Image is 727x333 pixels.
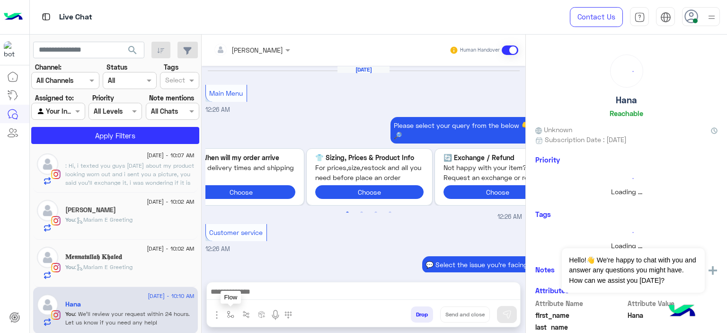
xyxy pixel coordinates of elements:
[37,153,58,175] img: defaultAdmin.png
[51,170,61,179] img: Instagram
[92,93,114,103] label: Priority
[65,216,75,223] span: You
[59,11,92,24] p: Live Chat
[75,263,133,270] span: : Mariam E Greeting
[535,286,569,295] h6: Attributes
[148,292,194,300] span: [DATE] - 10:10 AM
[239,306,254,322] button: Trigger scenario
[65,300,81,308] h5: Hana
[211,309,222,321] img: send attachment
[628,310,718,320] span: Hana
[610,109,643,117] h6: Reachable
[147,198,194,206] span: [DATE] - 10:02 AM
[357,208,366,217] button: 2 of 2
[223,306,239,322] button: select flow
[164,75,185,87] div: Select
[106,62,127,72] label: Status
[205,106,230,113] span: 12:26 AM
[35,93,74,103] label: Assigned to:
[343,208,352,217] button: 1 of 2
[371,208,381,217] button: 3 of 2
[613,57,640,85] div: loading...
[545,135,627,144] span: Subscription Date : [DATE]
[634,12,645,23] img: tab
[65,310,190,326] span: We’ll review your request within 24 hours. Let us know if you need any help!
[422,256,532,273] p: 26/8/2025, 12:26 AM
[337,66,390,73] h6: [DATE]
[665,295,699,328] img: hulul-logo.png
[37,247,58,268] img: defaultAdmin.png
[616,95,637,106] h5: Hana
[35,62,62,72] label: Channel:
[51,216,61,225] img: Instagram
[284,311,292,319] img: make a call
[443,153,552,162] p: Exchange / Refund 🔄
[37,294,58,315] img: defaultAdmin.png
[149,93,194,103] label: Note mentions
[258,311,266,318] img: create order
[562,248,704,293] span: Hello!👋 We're happy to chat with you and answer any questions you might have. How can we assist y...
[187,185,295,199] button: Choose
[40,11,52,23] img: tab
[535,210,718,218] h6: Tags
[611,188,642,196] span: Loading ...
[187,153,295,162] p: When will my order arrive? 🚚
[660,12,671,23] img: tab
[538,170,715,187] div: loading...
[315,162,424,183] span: For prices,size,restock and all you need before place an order
[706,11,718,23] img: profile
[628,298,718,308] span: Attribute Value
[440,306,490,323] button: Send and close
[242,311,250,318] img: Trigger scenario
[164,62,178,72] label: Tags
[270,309,281,321] img: send voice note
[443,185,552,199] button: Choose
[209,228,263,236] span: Customer service
[65,162,194,203] span: Hi, i texted you guys on sunday about my product looking worn out and i sent you a picture, you s...
[209,89,243,97] span: Main Menu
[65,310,75,317] span: You
[65,253,122,261] h5: 𝐌𝖊𝖓𝖓𝖆𝖙𝖚𝖑𝖑𝖆𝖍 𝐊𝖍𝖆𝖑𝖊𝐝
[37,200,58,221] img: defaultAdmin.png
[385,208,395,217] button: 4 of 2
[538,224,715,241] div: loading...
[51,310,61,320] img: Instagram
[75,216,133,223] span: : Mariam E Greeting
[535,322,626,332] span: last_name
[709,266,717,275] img: add
[4,41,21,58] img: 317874714732967
[497,213,522,222] span: 12:26 AM
[205,245,230,252] span: 12:26 AM
[535,298,626,308] span: Attribute Name
[315,153,424,162] p: Sizing, Prices & Product Info 👕
[254,306,270,322] button: create order
[630,7,649,27] a: tab
[535,310,626,320] span: first_name
[65,206,116,214] h5: Nader Elnakoury
[411,306,433,323] button: Drop
[51,263,61,272] img: Instagram
[535,155,560,164] h6: Priority
[31,127,199,144] button: Apply Filters
[187,162,295,183] span: about delivery times and shipping police
[4,7,23,27] img: Logo
[147,151,194,160] span: [DATE] - 10:07 AM
[127,45,138,56] span: search
[443,162,552,183] span: Not happy with your item? Request an exchange or refund
[390,117,532,144] p: 26/8/2025, 12:26 AM
[121,42,144,62] button: search
[535,265,555,274] h6: Notes
[502,310,512,319] img: send message
[227,311,234,318] img: select flow
[65,263,75,270] span: You
[570,7,623,27] a: Contact Us
[535,125,572,135] span: Unknown
[460,46,500,54] small: Human Handover
[315,185,424,199] button: Choose
[147,244,194,253] span: [DATE] - 10:02 AM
